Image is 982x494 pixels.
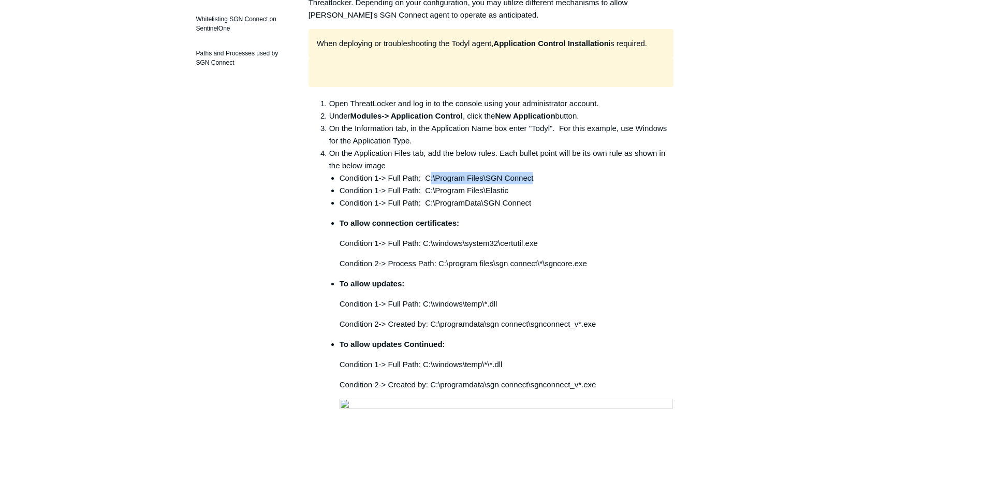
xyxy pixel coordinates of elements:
p: Condition 1-> Full Path: C:\windows\temp\*\*.dll [340,358,674,371]
strong: To allow connection certificates: [340,219,459,227]
li: On the Information tab, in the Application Name box enter "Todyl". For this example, use Windows ... [329,122,674,147]
strong: Modules-> Application Control [350,111,463,120]
p: Condition 2-> Process Path: C:\program files\sgn connect\*\sgncore.exe [340,257,674,270]
div: When deploying or troubleshooting the Todyl agent, is required. [309,29,674,58]
strong: To allow updates: [340,279,405,288]
strong: Application Control Installation [493,39,609,48]
strong: To allow updates Continued: [340,340,445,348]
li: Condition 1-> Full Path: C:\Program Files\Elastic [340,184,674,197]
a: Paths and Processes used by SGN Connect [191,43,293,72]
li: Condition 1-> Full Path: C:\ProgramData\SGN Connect [340,197,674,209]
strong: New Application [495,111,555,120]
p: Condition 1-> Full Path: C:\windows\system32\certutil.exe [340,237,674,250]
p: Condition 2-> Created by: C:\programdata\sgn connect\sgnconnect_v*.exe [340,379,674,391]
li: Under , click the button. [329,110,674,122]
p: Condition 1-> Full Path: C:\windows\temp\*.dll [340,298,674,310]
a: Whitelisting SGN Connect on SentinelOne [191,9,293,38]
p: Condition 2-> Created by: C:\programdata\sgn connect\sgnconnect_v*.exe [340,318,674,330]
li: Open ThreatLocker and log in to the console using your administrator account. [329,97,674,110]
li: Condition 1-> Full Path: C:\Program Files\SGN Connect [340,172,674,184]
